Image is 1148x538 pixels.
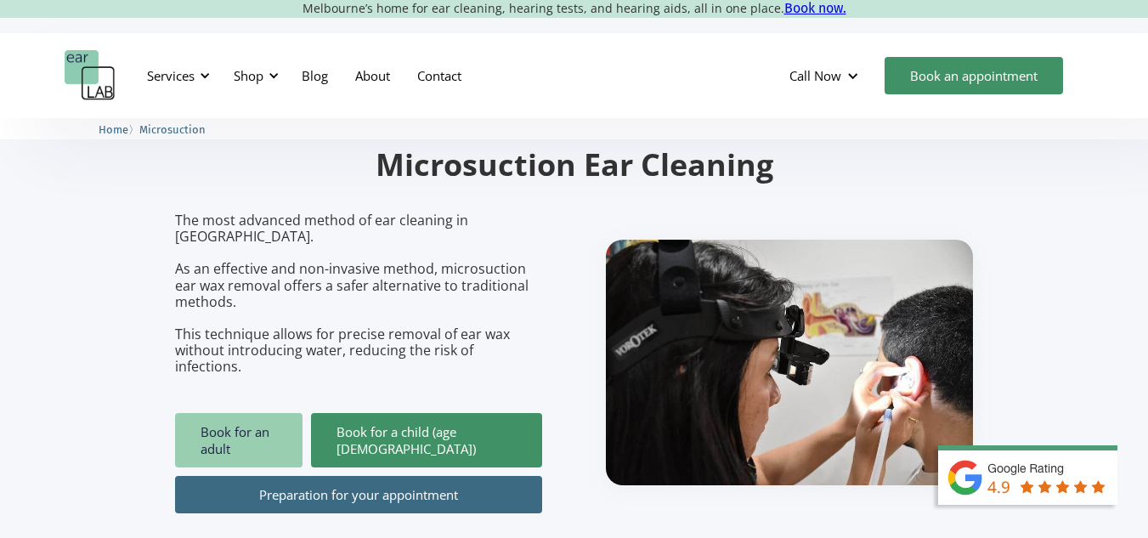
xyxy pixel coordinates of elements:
[139,121,206,137] a: Microsuction
[65,50,116,101] a: home
[99,123,128,136] span: Home
[404,51,475,100] a: Contact
[288,51,342,100] a: Blog
[175,413,303,467] a: Book for an adult
[99,121,139,139] li: 〉
[234,67,263,84] div: Shop
[147,67,195,84] div: Services
[175,145,974,185] h2: Microsuction Ear Cleaning
[342,51,404,100] a: About
[139,123,206,136] span: Microsuction
[776,50,876,101] div: Call Now
[789,67,841,84] div: Call Now
[99,121,128,137] a: Home
[311,413,542,467] a: Book for a child (age [DEMOGRAPHIC_DATA])
[885,57,1063,94] a: Book an appointment
[606,240,973,485] img: boy getting ear checked.
[175,212,542,376] p: The most advanced method of ear cleaning in [GEOGRAPHIC_DATA]. As an effective and non-invasive m...
[137,50,215,101] div: Services
[223,50,284,101] div: Shop
[175,476,542,513] a: Preparation for your appointment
